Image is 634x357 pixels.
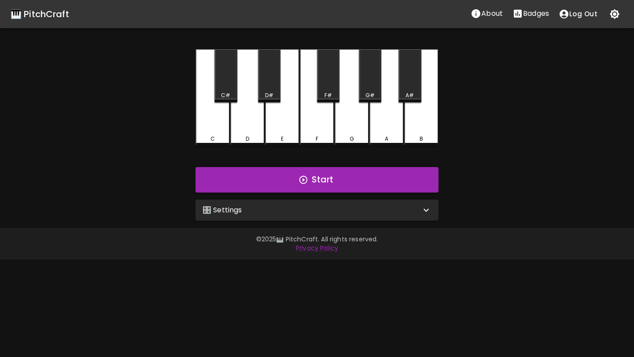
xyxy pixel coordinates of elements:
div: F# [324,91,332,99]
div: G [350,135,354,143]
a: Privacy Policy [296,244,338,252]
div: A [385,135,388,143]
button: account of current user [554,5,602,23]
p: © 2025 🎹 PitchCraft. All rights reserved. [63,235,571,244]
div: A# [405,91,414,99]
div: 🎛️ Settings [195,200,439,221]
div: B [420,135,423,143]
button: Stats [508,5,554,22]
div: F [316,135,318,143]
p: About [481,8,503,19]
a: 🎹 PitchCraft [11,7,69,21]
p: Badges [523,8,549,19]
a: Stats [508,5,554,23]
button: Start [195,167,439,193]
a: About [466,5,508,23]
div: D [246,135,249,143]
div: C [210,135,215,143]
p: 🎛️ Settings [203,205,242,215]
div: E [281,135,284,143]
div: D# [265,91,273,99]
div: G# [365,91,375,99]
div: C# [221,91,230,99]
button: About [466,5,508,22]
